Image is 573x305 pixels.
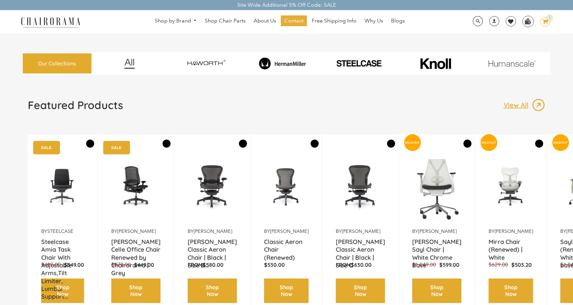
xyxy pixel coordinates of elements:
a: Shop Chair Parts [201,15,249,26]
a: Classic Aeron Chair (Renewed) - chairorama Classic Aeron Chair (Renewed) - chairorama [264,144,309,228]
img: Classic Aeron Chair (Renewed) - chairorama [264,144,309,228]
a: [PERSON_NAME] [117,228,156,234]
a: [PERSON_NAME] [495,228,533,234]
a: Steelcase [47,228,73,234]
button: Add to Wishlist [86,140,94,148]
a: [PERSON_NAME] [270,228,309,234]
span: $489.00 [41,261,61,268]
img: image_7_14f0750b-d084-457f-979a-a1ab9f6582c4.png [169,55,243,72]
div: 1 [547,15,553,21]
p: by [188,228,237,235]
span: Why Us [365,17,383,24]
img: Herman Miller Classic Aeron Chair | Black | Size C - chairorama [336,144,385,228]
a: Classic Aeron Chair (Renewed) [264,238,309,255]
a: Herman Miller Sayl Chair | White Chrome Base - chairorama Herman Miller Sayl Chair | White Chrome... [412,144,461,228]
a: Free Shipping Info [308,15,360,26]
a: Shop Now [111,278,161,303]
img: Herman Miller Celle Office Chair Renewed by Chairorama | Grey - chairorama [111,144,161,228]
a: [PERSON_NAME] Classic Aeron Chair | Black | Size B... [188,238,237,255]
span: $629.00 [489,261,508,268]
span: $630.00 [351,261,372,268]
a: Herman Miller Classic Aeron Chair | Black | Size C - chairorama Herman Miller Classic Aeron Chair... [336,144,385,228]
a: View All [504,98,545,112]
button: Add to Wishlist [163,140,171,148]
a: Steelcase Amia Task Chair With Adjustable Arms,Tilt Limiter, Lumbar Support... [41,238,84,255]
img: Herman Miller Sayl Chair | White Chrome Base - chairorama [412,144,461,228]
text: SALE [41,145,52,150]
a: Shop Now [336,278,385,303]
a: Why Us [361,15,386,26]
a: Amia Chair by chairorama.com Renewed Amia Chair chairorama.com [41,144,84,228]
a: Mirra Chair (Renewed) | White - chairorama Mirra Chair (Renewed) | White - chairorama [489,144,533,228]
p: From [188,261,237,268]
button: Add to Wishlist [463,140,471,148]
span: About Us [254,17,276,24]
img: WhatsApp_Image_2024-07-12_at_16.23.01.webp [523,16,533,26]
button: Add to Wishlist [311,140,319,148]
text: SALE [111,145,122,150]
span: $599.00 [439,261,459,268]
p: by [412,228,461,235]
a: Herman Miller Classic Aeron Chair | Black | Size B (Renewed) - chairorama Herman Miller Classic A... [188,144,237,228]
p: by [489,228,533,235]
img: chairorama [17,16,84,28]
a: [PERSON_NAME] [194,228,232,234]
a: 1 [535,17,550,27]
p: by [264,228,309,235]
img: Herman Miller Classic Aeron Chair | Black | Size B (Renewed) - chairorama [188,144,237,228]
span: $530.00 [264,261,285,268]
button: Add to Wishlist [535,140,543,148]
a: About Us [250,15,279,26]
p: From [336,261,385,268]
a: Herman Miller Celle Office Chair Renewed by Chairorama | Grey - chairorama Herman Miller Celle Of... [111,144,161,228]
img: Mirra Chair (Renewed) | White - chairorama [489,144,533,228]
p: by [111,228,161,235]
p: View All [504,101,532,109]
img: image_10_1.png [405,57,466,70]
img: image_8_173eb7e0-7579-41b4-bc8e-4ba0b8ba93e8.png [246,57,319,69]
nav: DesktopNavigation [113,15,447,28]
a: Mirra Chair (Renewed) | White [489,238,533,255]
a: Contact [281,15,307,26]
a: Shop by Brand [151,16,200,26]
img: image_12.png [111,58,148,69]
img: image_11.png [475,60,549,67]
a: Shop Now [489,278,533,303]
a: [PERSON_NAME] Classic Aeron Chair | Black | Size C [336,238,385,255]
span: Shop Chair Parts [205,17,246,24]
img: image_13.png [532,98,545,112]
a: [PERSON_NAME] Sayl Chair | White Chrome Base [412,238,461,255]
span: Blogs [391,17,405,24]
p: by [336,228,385,235]
span: $879.00 [111,261,131,268]
span: $449.00 [134,261,154,268]
text: SOLD-OUT [482,141,496,144]
text: SOLD-OUT [553,141,568,144]
h1: Featured Products [28,98,123,112]
a: Shop Now [188,278,237,303]
img: Amia Chair by chairorama.com [41,144,84,228]
span: $349.00 [64,261,84,268]
span: Free Shipping Info [312,17,357,24]
a: Featured Products [28,98,123,117]
a: Shop Now [264,278,309,303]
span: $580.00 [203,261,224,268]
a: Shop Now [412,278,461,303]
span: $503.20 [511,261,532,268]
span: $1,049.00 [412,261,436,268]
a: [PERSON_NAME] Celle Office Chair Renewed by Chairorama | Grey [111,238,161,255]
a: Blogs [388,15,408,26]
img: PHOTO-2024-07-09-00-53-10-removebg-preview.png [322,59,396,68]
a: Shop Now [41,278,84,303]
text: SOLD-OUT [405,141,420,144]
span: Contact [284,17,304,24]
button: Add to Wishlist [387,140,395,148]
a: [PERSON_NAME] [418,228,457,234]
a: Our Collections [23,53,91,74]
a: [PERSON_NAME] [342,228,380,234]
button: Add to Wishlist [239,140,247,148]
p: by [41,228,84,235]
